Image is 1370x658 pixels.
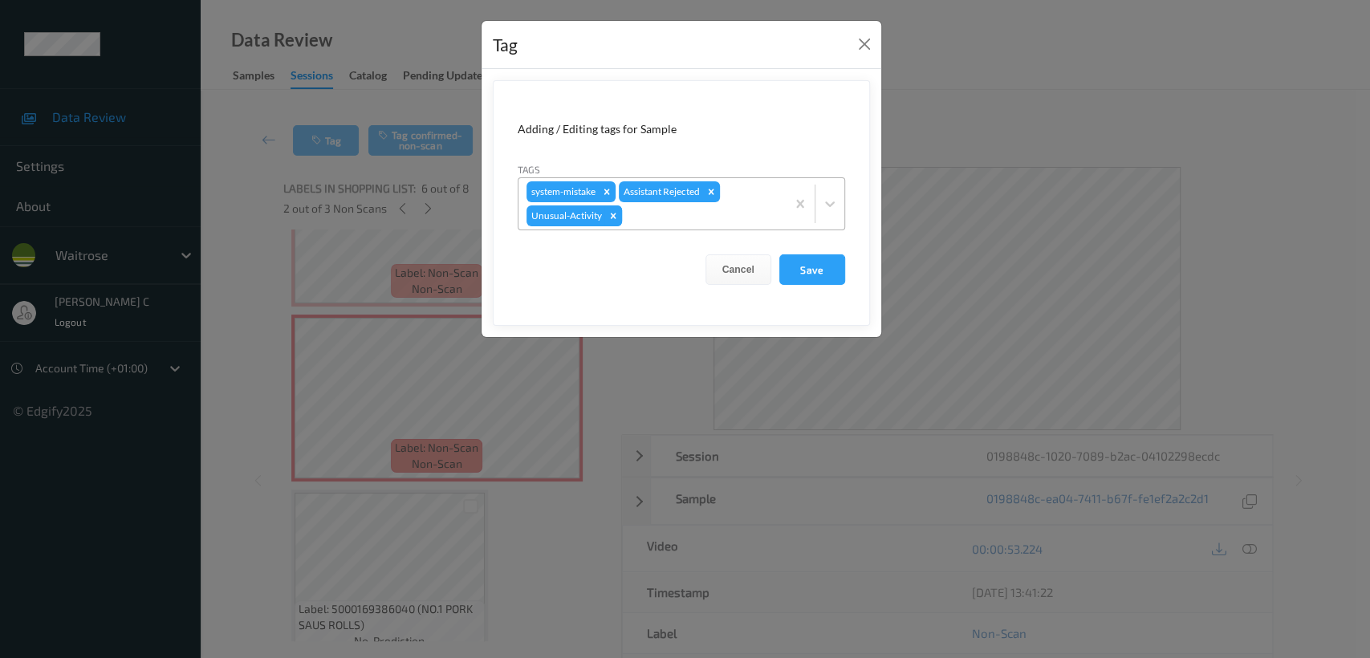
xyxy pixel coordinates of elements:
button: Cancel [705,254,771,285]
div: Tag [493,32,518,58]
button: Save [779,254,845,285]
div: Assistant Rejected [619,181,702,202]
div: Remove Unusual-Activity [604,205,622,226]
div: Unusual-Activity [526,205,604,226]
label: Tags [518,162,540,177]
div: Remove Assistant Rejected [702,181,720,202]
button: Close [853,33,876,55]
div: Remove system-mistake [598,181,616,202]
div: Adding / Editing tags for Sample [518,121,845,137]
div: system-mistake [526,181,598,202]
